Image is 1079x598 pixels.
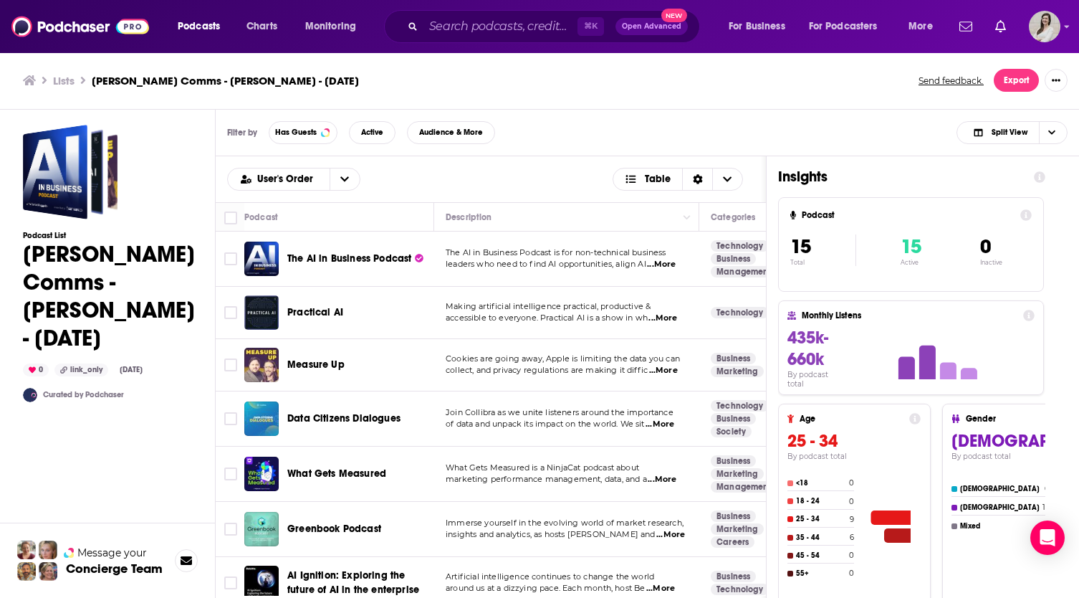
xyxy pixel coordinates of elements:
h4: <18 [796,479,846,488]
span: The AI in Business Podcast [287,252,411,265]
span: What Gets Measured is a NinjaCat podcast about [446,462,639,473]
span: collect, and privacy regulations are making it diffic [446,365,648,375]
span: Open Advanced [622,23,681,30]
span: Active [361,128,383,136]
button: Open AdvancedNew [615,18,688,35]
span: Vada Comms - Eli Goodman - Oct 6, 2025 [23,125,118,219]
img: Jules Profile [39,541,57,559]
h1: Insights [778,168,1022,186]
span: Cookies are going away, Apple is limiting the data you can [446,353,680,364]
span: Data Citizens Dialogues [287,412,401,424]
span: For Podcasters [809,16,878,37]
a: Business [711,253,756,265]
h4: 0 [849,551,854,560]
button: Export [994,69,1039,92]
p: Total [790,259,855,266]
img: Greenbook Podcast [244,512,279,546]
a: Charts [237,15,286,38]
a: Technology [711,584,769,595]
h3: [PERSON_NAME] Comms - [PERSON_NAME] - [DATE] [92,74,359,87]
span: Making artificial intelligence practical, productive & [446,301,651,311]
button: open menu [898,15,951,38]
a: Society [711,426,752,437]
span: insights and analytics, as hosts [PERSON_NAME] and [446,529,656,539]
h2: Choose List sort [227,168,360,191]
button: Choose View [613,168,744,191]
span: Logged in as britt11559 [1029,11,1060,42]
h4: By podcast total [787,370,846,389]
img: The AI in Business Podcast [244,242,279,276]
a: Lists [53,74,75,87]
h4: 55+ [796,569,846,578]
a: Business [711,413,756,424]
img: User Profile [1029,11,1060,42]
span: New [661,9,687,22]
a: Practical AI [244,295,279,330]
span: around us at a dizzying pace. Each month, host Be [446,583,645,593]
h4: 9 [850,515,854,524]
div: Open Intercom Messenger [1030,521,1065,555]
span: Charts [246,16,277,37]
img: Podchaser - Follow, Share and Rate Podcasts [11,13,149,40]
a: Show notifications dropdown [989,14,1012,39]
span: accessible to everyone. Practical AI is a show in wh [446,313,648,323]
span: Toggle select row [224,468,237,480]
button: Has Guests [269,121,337,144]
span: 15 [790,234,811,259]
a: What Gets Measured [244,457,279,491]
span: ...More [646,419,674,430]
button: open menu [168,15,239,38]
h4: 45 - 54 [796,551,846,560]
h4: [DEMOGRAPHIC_DATA] [960,503,1040,512]
span: More [908,16,933,37]
span: ⌘ K [577,17,604,36]
button: Send feedback. [914,75,988,87]
p: Inactive [980,259,1002,266]
a: Technology [711,307,769,318]
span: 15 [901,234,921,259]
a: Marketing [711,523,764,535]
a: Business [711,511,756,522]
span: Toggle select row [224,576,237,589]
h4: 6 [850,533,854,542]
span: Message your [77,546,147,560]
img: Data Citizens Dialogues [244,402,279,436]
h4: 0 [849,497,854,506]
span: Toggle select row [224,523,237,536]
p: Active [901,259,921,266]
span: ...More [646,583,675,594]
span: Greenbook Podcast [287,523,381,535]
button: Show More Button [1045,69,1068,92]
h4: Mixed [960,522,1042,531]
span: Audience & More [419,128,483,136]
h4: [DEMOGRAPHIC_DATA] [960,485,1042,493]
span: Join Collibra as we unite listeners around the importance [446,407,673,417]
img: Sydney Profile [17,541,36,559]
a: Technology [711,400,769,412]
button: Audience & More [407,121,495,144]
a: What Gets Measured [287,467,386,481]
h4: 12 [1042,503,1050,512]
span: Measure Up [287,359,345,371]
span: Split View [992,128,1027,136]
span: leaders who need to find AI opportunities, align AI [446,259,646,269]
div: Podcast [244,209,278,226]
h1: [PERSON_NAME] Comms - [PERSON_NAME] - [DATE] [23,240,195,352]
h3: 25 - 34 [787,430,921,452]
button: Active [349,121,395,144]
span: ...More [648,474,676,485]
a: Greenbook Podcast [287,522,381,536]
button: Choose View [956,121,1068,144]
span: Artificial intelligence continues to change the world [446,571,654,582]
div: Categories [711,209,755,226]
h4: 0 [849,569,854,578]
input: Search podcasts, credits, & more... [423,15,577,38]
h4: Podcast [802,210,1015,220]
a: Marketing [711,366,764,377]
